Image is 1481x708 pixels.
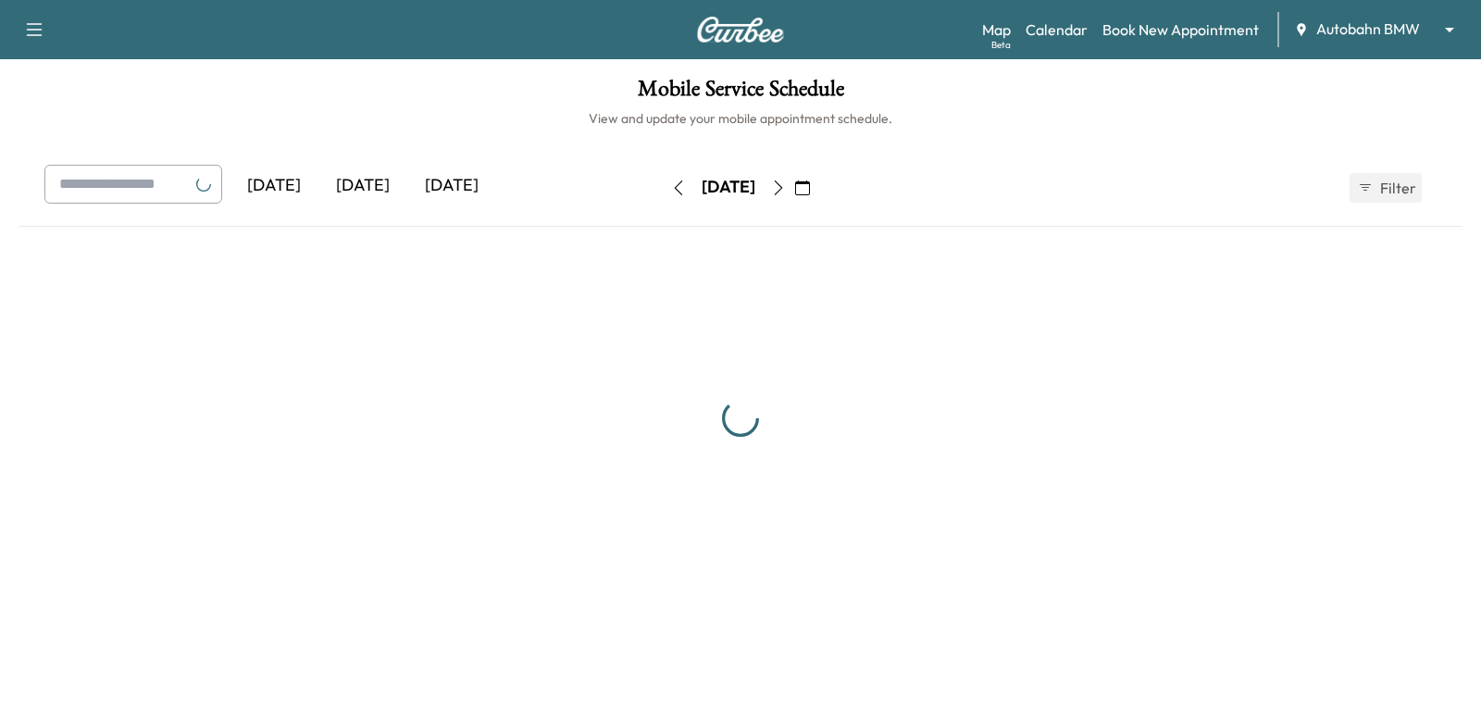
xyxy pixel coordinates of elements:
[991,38,1011,52] div: Beta
[702,176,755,199] div: [DATE]
[318,165,407,207] div: [DATE]
[230,165,318,207] div: [DATE]
[407,165,496,207] div: [DATE]
[1380,177,1413,199] span: Filter
[1102,19,1259,41] a: Book New Appointment
[19,109,1462,128] h6: View and update your mobile appointment schedule.
[1316,19,1420,40] span: Autobahn BMW
[982,19,1011,41] a: MapBeta
[1350,173,1422,203] button: Filter
[696,17,785,43] img: Curbee Logo
[1026,19,1088,41] a: Calendar
[19,78,1462,109] h1: Mobile Service Schedule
